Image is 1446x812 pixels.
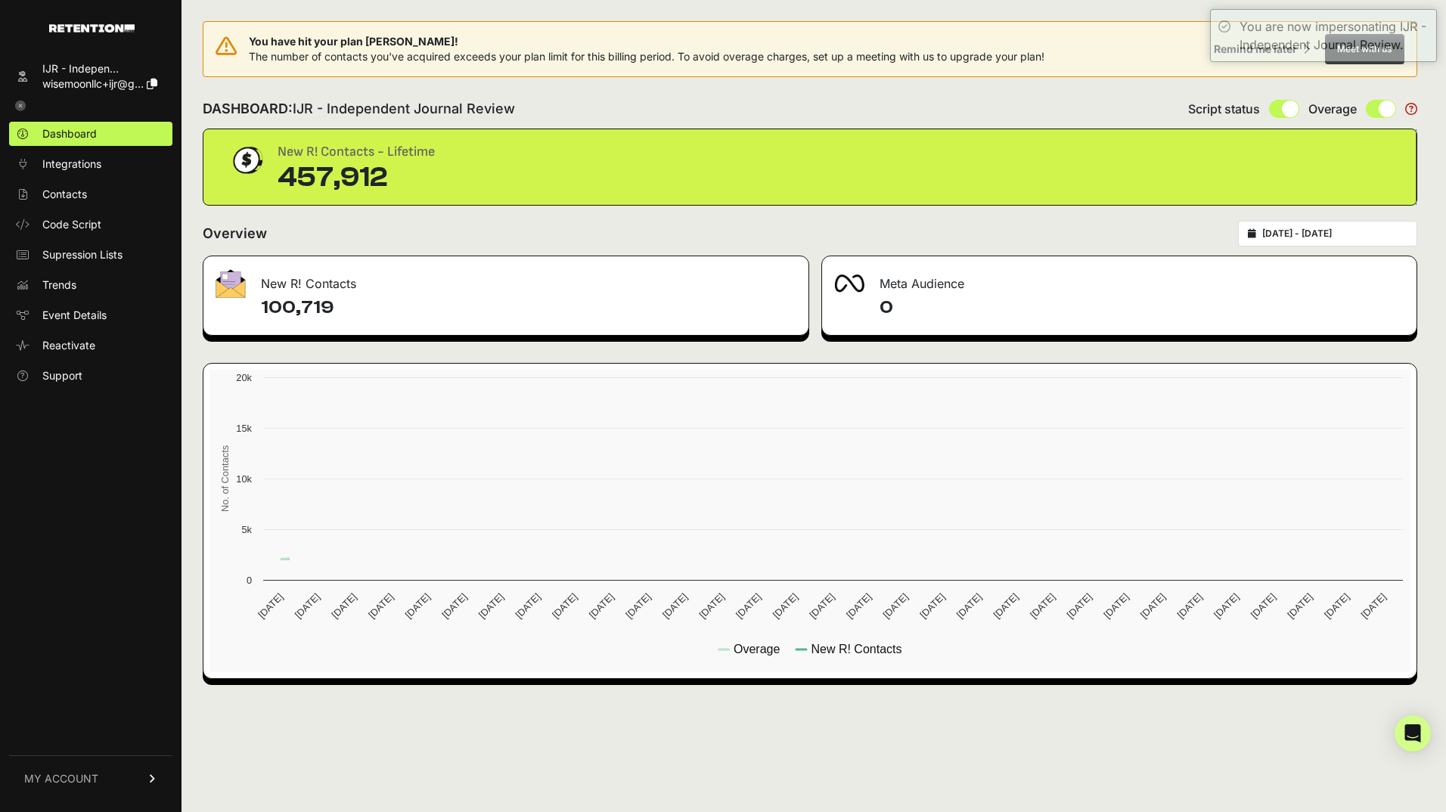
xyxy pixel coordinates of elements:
[1065,591,1094,621] text: [DATE]
[9,755,172,801] a: MY ACCOUNT
[42,61,157,76] div: IJR - Indepen...
[476,591,506,621] text: [DATE]
[550,591,579,621] text: [DATE]
[247,575,252,586] text: 0
[834,274,864,293] img: fa-meta-2f981b61bb99beabf952f7030308934f19ce035c18b003e963880cc3fabeebb7.png
[771,591,800,621] text: [DATE]
[203,256,808,302] div: New R! Contacts
[587,591,616,621] text: [DATE]
[42,247,123,262] span: Supression Lists
[9,182,172,206] a: Contacts
[1138,591,1168,621] text: [DATE]
[1101,591,1131,621] text: [DATE]
[293,591,322,621] text: [DATE]
[1208,36,1316,63] button: Remind me later
[1395,715,1431,752] div: Open Intercom Messenger
[1359,591,1389,621] text: [DATE]
[24,771,98,786] span: MY ACCOUNT
[42,277,76,293] span: Trends
[1028,591,1057,621] text: [DATE]
[954,591,984,621] text: [DATE]
[219,445,231,512] text: No. of Contacts
[228,141,265,179] img: dollar-coin-05c43ed7efb7bc0c12610022525b4bbbb207c7efeef5aecc26f025e68dcafac9.png
[697,591,727,621] text: [DATE]
[278,141,435,163] div: New R! Contacts - Lifetime
[9,364,172,388] a: Support
[917,591,947,621] text: [DATE]
[241,524,252,535] text: 5k
[49,24,135,33] img: Retention.com
[9,273,172,297] a: Trends
[822,256,1417,302] div: Meta Audience
[403,591,433,621] text: [DATE]
[9,57,172,96] a: IJR - Indepen... wisemoonllc+ijr@g...
[9,152,172,176] a: Integrations
[734,591,763,621] text: [DATE]
[660,591,690,621] text: [DATE]
[811,643,901,655] text: New R! Contacts
[9,122,172,146] a: Dashboard
[42,126,97,141] span: Dashboard
[1212,591,1241,621] text: [DATE]
[623,591,653,621] text: [DATE]
[278,163,435,193] div: 457,912
[1188,100,1260,118] span: Script status
[203,223,267,244] h2: Overview
[513,591,542,621] text: [DATE]
[42,157,101,172] span: Integrations
[1285,591,1314,621] text: [DATE]
[1174,591,1204,621] text: [DATE]
[9,333,172,358] a: Reactivate
[42,368,82,383] span: Support
[880,296,1404,320] h4: 0
[42,187,87,202] span: Contacts
[261,296,796,320] h4: 100,719
[844,591,873,621] text: [DATE]
[329,591,358,621] text: [DATE]
[256,591,285,621] text: [DATE]
[249,34,1044,49] span: You have hit your plan [PERSON_NAME]!
[216,269,246,298] img: fa-envelope-19ae18322b30453b285274b1b8af3d052b27d846a4fbe8435d1a52b978f639a2.png
[9,303,172,327] a: Event Details
[293,101,515,116] span: IJR - Independent Journal Review
[42,217,101,232] span: Code Script
[807,591,836,621] text: [DATE]
[42,338,95,353] span: Reactivate
[734,643,780,655] text: Overage
[236,372,252,383] text: 20k
[1249,591,1278,621] text: [DATE]
[42,77,144,90] span: wisemoonllc+ijr@g...
[1240,17,1429,54] div: You are now impersonating IJR - Independent Journal Review.
[203,98,515,119] h2: DASHBOARD:
[1322,591,1351,621] text: [DATE]
[9,243,172,267] a: Supression Lists
[9,212,172,237] a: Code Script
[236,473,252,485] text: 10k
[366,591,396,621] text: [DATE]
[236,423,252,434] text: 15k
[42,308,107,323] span: Event Details
[249,50,1044,63] span: The number of contacts you've acquired exceeds your plan limit for this billing period. To avoid ...
[439,591,469,621] text: [DATE]
[1308,100,1357,118] span: Overage
[881,591,911,621] text: [DATE]
[991,591,1020,621] text: [DATE]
